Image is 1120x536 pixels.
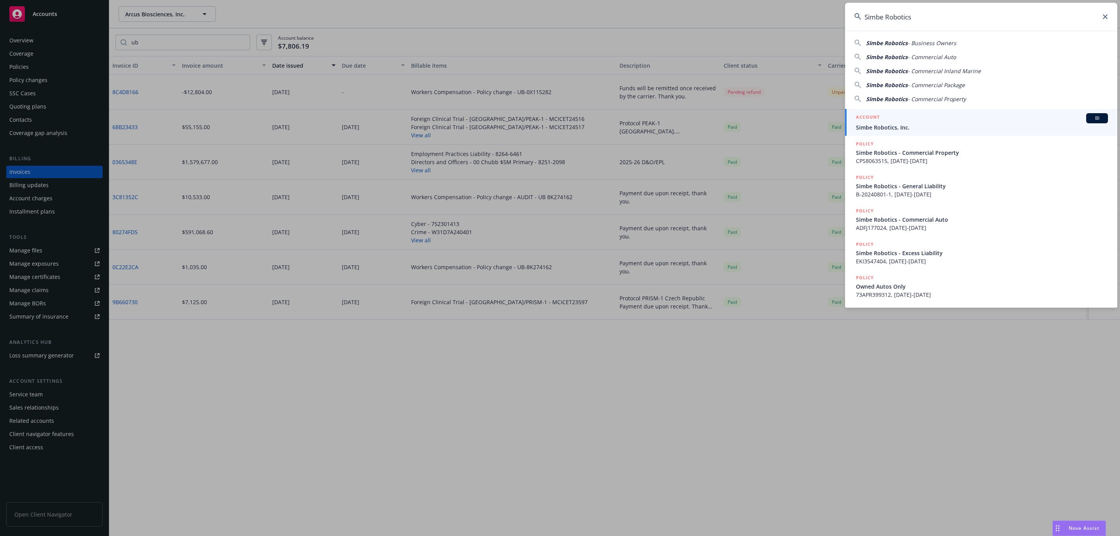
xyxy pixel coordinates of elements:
[856,282,1108,291] span: Owned Autos Only
[1089,115,1105,122] span: BI
[856,291,1108,299] span: 73APR399312, [DATE]-[DATE]
[856,249,1108,257] span: Simbe Robotics - Excess Liability
[856,190,1108,198] span: B-20240801-1, [DATE]-[DATE]
[908,95,966,103] span: - Commercial Property
[866,95,908,103] span: Simbe Robotics
[845,270,1117,303] a: POLICYOwned Autos Only73APR399312, [DATE]-[DATE]
[845,169,1117,203] a: POLICYSimbe Robotics - General LiabilityB-20240801-1, [DATE]-[DATE]
[856,140,874,148] h5: POLICY
[908,67,981,75] span: - Commercial Inland Marine
[856,113,880,123] h5: ACCOUNT
[845,236,1117,270] a: POLICYSimbe Robotics - Excess LiabilityEKI3547404, [DATE]-[DATE]
[856,173,874,181] h5: POLICY
[845,109,1117,136] a: ACCOUNTBISimbe Robotics, Inc.
[856,207,874,215] h5: POLICY
[856,257,1108,265] span: EKI3547404, [DATE]-[DATE]
[908,53,956,61] span: - Commercial Auto
[1052,520,1106,536] button: Nova Assist
[866,81,908,89] span: Simbe Robotics
[845,3,1117,31] input: Search...
[856,149,1108,157] span: Simbe Robotics - Commercial Property
[856,240,874,248] h5: POLICY
[856,182,1108,190] span: Simbe Robotics - General Liability
[856,274,874,282] h5: POLICY
[866,67,908,75] span: Simbe Robotics
[856,215,1108,224] span: Simbe Robotics - Commercial Auto
[856,157,1108,165] span: CPS8063515, [DATE]-[DATE]
[845,136,1117,169] a: POLICYSimbe Robotics - Commercial PropertyCPS8063515, [DATE]-[DATE]
[1053,521,1062,536] div: Drag to move
[866,53,908,61] span: Simbe Robotics
[908,39,956,47] span: - Business Owners
[1069,525,1099,531] span: Nova Assist
[845,203,1117,236] a: POLICYSimbe Robotics - Commercial AutoADFJ177024, [DATE]-[DATE]
[856,123,1108,131] span: Simbe Robotics, Inc.
[908,81,965,89] span: - Commercial Package
[866,39,908,47] span: Simbe Robotics
[856,224,1108,232] span: ADFJ177024, [DATE]-[DATE]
